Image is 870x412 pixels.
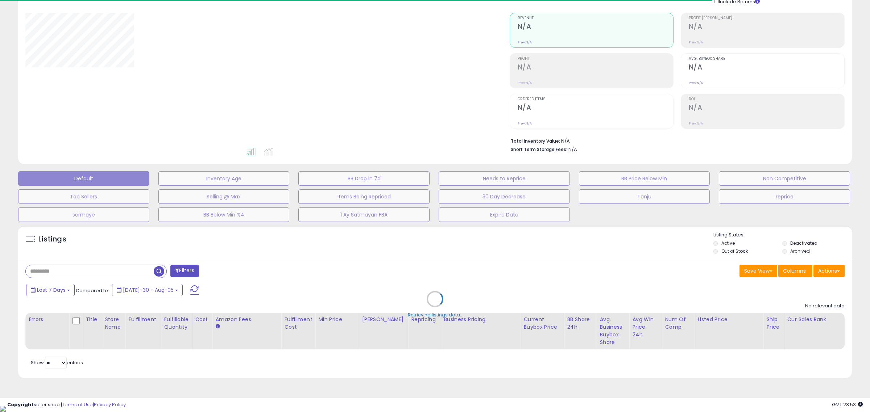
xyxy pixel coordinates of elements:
span: ROI [689,97,844,101]
small: Prev: N/A [689,121,703,126]
button: Expire Date [439,207,570,222]
button: reprice [719,189,850,204]
button: BB Below Min %4 [158,207,290,222]
span: Profit [PERSON_NAME] [689,16,844,20]
b: Total Inventory Value: [511,138,560,144]
small: Prev: N/A [689,81,703,85]
button: Selling @ Max [158,189,290,204]
button: Tanju [579,189,710,204]
span: N/A [568,146,577,153]
a: Terms of Use [62,401,93,408]
div: Retrieving listings data.. [408,312,462,318]
h2: N/A [518,22,673,32]
small: Prev: N/A [689,40,703,45]
span: Profit [518,57,673,61]
h2: N/A [689,104,844,113]
span: Ordered Items [518,97,673,101]
h2: N/A [518,63,673,73]
button: 30 Day Decrease [439,189,570,204]
button: BB Price Below Min [579,171,710,186]
button: 1 Ay Satmayan FBA [298,207,430,222]
button: Needs to Reprice [439,171,570,186]
h2: N/A [689,63,844,73]
span: 2025-08-13 23:53 GMT [832,401,863,408]
h2: N/A [689,22,844,32]
strong: Copyright [7,401,34,408]
button: Top Sellers [18,189,149,204]
li: N/A [511,136,839,145]
a: Privacy Policy [94,401,126,408]
button: Non Competitive [719,171,850,186]
h2: N/A [518,104,673,113]
button: Inventory Age [158,171,290,186]
span: Avg. Buybox Share [689,57,844,61]
button: Items Being Repriced [298,189,430,204]
div: seller snap | | [7,402,126,408]
span: Revenue [518,16,673,20]
b: Short Term Storage Fees: [511,146,567,152]
button: Default [18,171,149,186]
small: Prev: N/A [518,40,532,45]
button: sermaye [18,207,149,222]
small: Prev: N/A [518,121,532,126]
small: Prev: N/A [518,81,532,85]
button: BB Drop in 7d [298,171,430,186]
